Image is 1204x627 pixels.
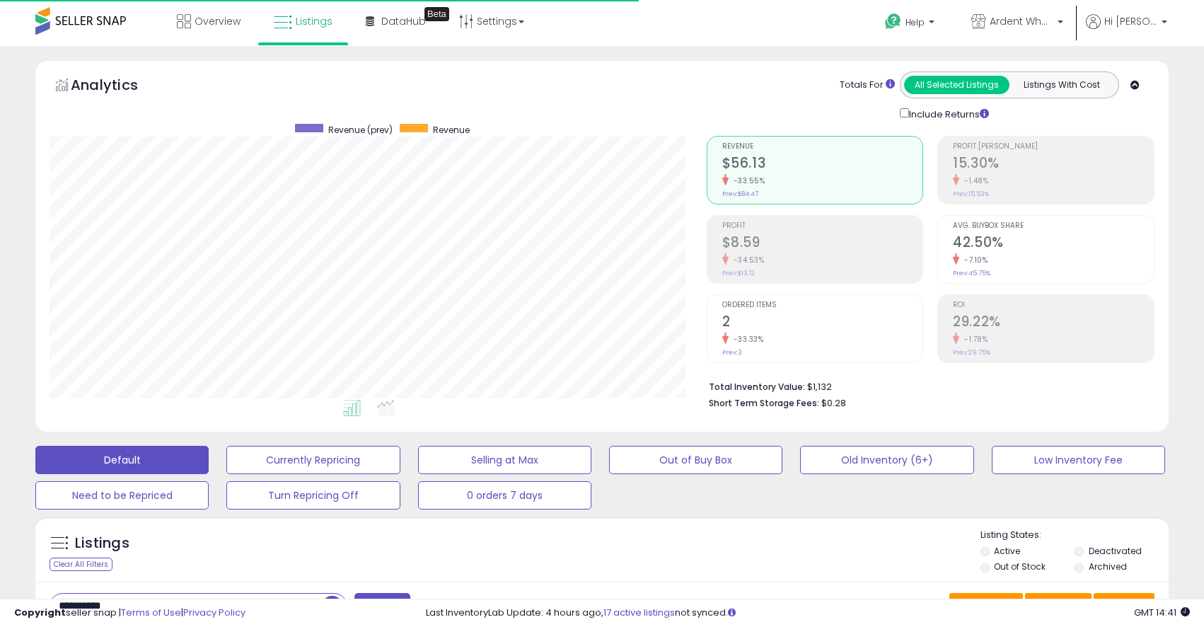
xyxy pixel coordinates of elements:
[328,124,393,136] span: Revenue (prev)
[709,397,819,409] b: Short Term Storage Fees:
[992,446,1165,474] button: Low Inventory Fee
[722,269,755,277] small: Prev: $13.12
[722,190,758,198] small: Prev: $84.47
[50,558,112,571] div: Clear All Filters
[729,255,765,265] small: -34.53%
[709,381,805,393] b: Total Inventory Value:
[1009,76,1114,94] button: Listings With Cost
[1025,593,1092,617] button: Columns
[953,222,1154,230] span: Avg. Buybox Share
[729,176,765,186] small: -33.55%
[980,529,1169,542] p: Listing States:
[840,79,895,92] div: Totals For
[905,16,925,28] span: Help
[35,481,209,510] button: Need to be Repriced
[722,313,923,333] h2: 2
[433,124,470,136] span: Revenue
[959,334,988,345] small: -1.78%
[75,534,129,553] h5: Listings
[1094,593,1154,617] button: Actions
[953,143,1154,151] span: Profit [PERSON_NAME]
[904,76,1009,94] button: All Selected Listings
[953,301,1154,309] span: ROI
[296,14,332,28] span: Listings
[426,606,1190,620] div: Last InventoryLab Update: 4 hours ago, not synced.
[14,606,66,619] strong: Copyright
[800,446,973,474] button: Old Inventory (6+)
[994,545,1020,557] label: Active
[722,234,923,253] h2: $8.59
[874,2,949,46] a: Help
[722,222,923,230] span: Profit
[949,593,1023,617] button: Save View
[722,143,923,151] span: Revenue
[722,301,923,309] span: Ordered Items
[821,396,846,410] span: $0.28
[953,313,1154,333] h2: 29.22%
[1034,598,1079,612] span: Columns
[709,377,1144,394] li: $1,132
[381,14,426,28] span: DataHub
[889,105,1006,122] div: Include Returns
[959,255,988,265] small: -7.10%
[35,446,209,474] button: Default
[953,190,989,198] small: Prev: 15.53%
[1089,560,1127,573] label: Archived
[603,606,675,619] a: 17 active listings
[354,593,410,618] button: Filters
[195,14,241,28] span: Overview
[884,13,902,30] i: Get Help
[424,7,449,21] div: Tooltip anchor
[722,155,923,174] h2: $56.13
[14,606,245,620] div: seller snap | |
[226,481,400,510] button: Turn Repricing Off
[990,14,1053,28] span: Ardent Wholesale
[226,446,400,474] button: Currently Repricing
[609,446,782,474] button: Out of Buy Box
[953,234,1154,253] h2: 42.50%
[1086,14,1167,46] a: Hi [PERSON_NAME]
[418,481,591,510] button: 0 orders 7 days
[71,75,166,98] h5: Analytics
[953,348,990,357] small: Prev: 29.75%
[1104,14,1157,28] span: Hi [PERSON_NAME]
[953,155,1154,174] h2: 15.30%
[722,348,742,357] small: Prev: 3
[953,269,990,277] small: Prev: 45.75%
[729,334,764,345] small: -33.33%
[1089,545,1142,557] label: Deactivated
[418,446,591,474] button: Selling at Max
[994,560,1046,573] label: Out of Stock
[959,176,988,186] small: -1.48%
[1134,606,1190,619] span: 2025-10-13 14:41 GMT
